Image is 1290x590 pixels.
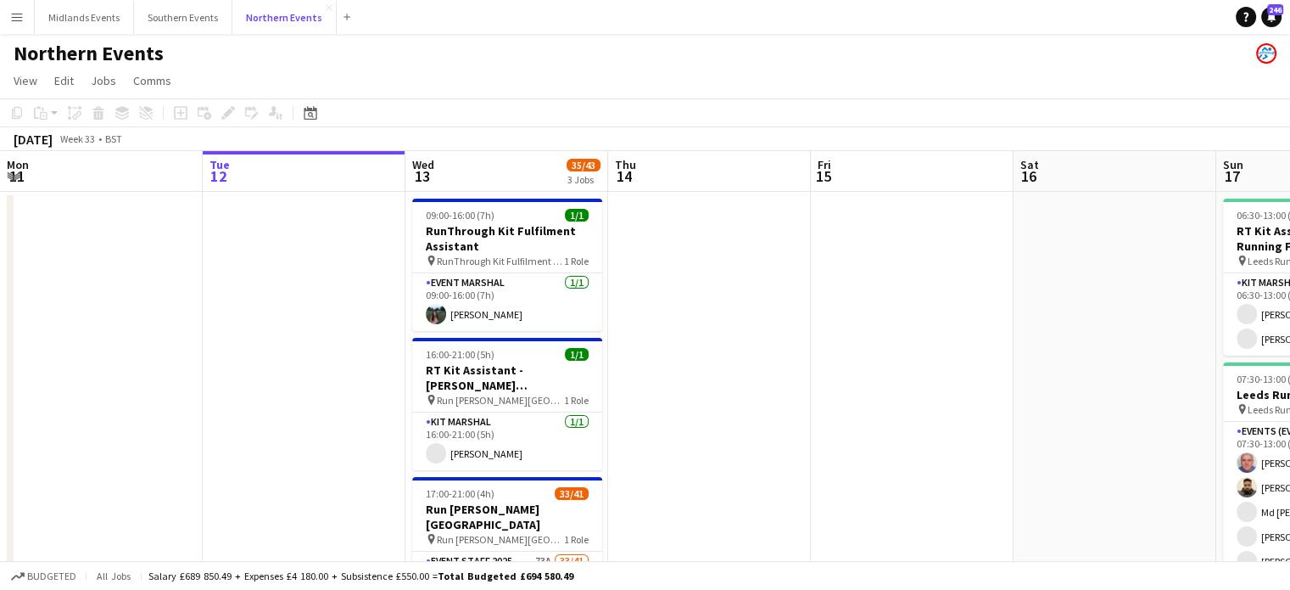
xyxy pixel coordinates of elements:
[14,73,37,88] span: View
[815,166,831,186] span: 15
[412,157,434,172] span: Wed
[14,131,53,148] div: [DATE]
[818,157,831,172] span: Fri
[412,362,602,393] h3: RT Kit Assistant - [PERSON_NAME][GEOGRAPHIC_DATA]
[612,166,636,186] span: 14
[134,1,232,34] button: Southern Events
[105,132,122,145] div: BST
[35,1,134,34] button: Midlands Events
[565,348,589,361] span: 1/1
[8,567,79,586] button: Budgeted
[4,166,29,186] span: 11
[426,348,494,361] span: 16:00-21:00 (5h)
[564,255,589,267] span: 1 Role
[133,73,171,88] span: Comms
[565,209,589,222] span: 1/1
[209,157,230,172] span: Tue
[564,533,589,546] span: 1 Role
[84,70,123,92] a: Jobs
[412,273,602,331] app-card-role: Event Marshal1/109:00-16:00 (7h)[PERSON_NAME]
[93,570,134,582] span: All jobs
[1220,166,1243,186] span: 17
[426,209,494,222] span: 09:00-16:00 (7h)
[1223,157,1243,172] span: Sun
[27,570,76,582] span: Budgeted
[412,199,602,331] app-job-card: 09:00-16:00 (7h)1/1RunThrough Kit Fulfilment Assistant RunThrough Kit Fulfilment Assistant1 RoleE...
[412,413,602,470] app-card-role: Kit Marshal1/116:00-21:00 (5h)[PERSON_NAME]
[47,70,81,92] a: Edit
[91,73,116,88] span: Jobs
[426,487,494,500] span: 17:00-21:00 (4h)
[1256,43,1276,64] app-user-avatar: RunThrough Events
[438,570,573,582] span: Total Budgeted £694 580.49
[1020,157,1039,172] span: Sat
[14,41,164,66] h1: Northern Events
[1261,7,1282,27] a: 246
[126,70,178,92] a: Comms
[1018,166,1039,186] span: 16
[207,166,230,186] span: 12
[437,533,564,546] span: Run [PERSON_NAME][GEOGRAPHIC_DATA]
[412,223,602,254] h3: RunThrough Kit Fulfilment Assistant
[437,255,564,267] span: RunThrough Kit Fulfilment Assistant
[555,487,589,500] span: 33/41
[148,570,573,582] div: Salary £689 850.49 + Expenses £4 180.00 + Subsistence £550.00 =
[412,338,602,470] app-job-card: 16:00-21:00 (5h)1/1RT Kit Assistant - [PERSON_NAME][GEOGRAPHIC_DATA] Run [PERSON_NAME][GEOGRAPHIC...
[564,394,589,407] span: 1 Role
[567,173,600,186] div: 3 Jobs
[54,73,74,88] span: Edit
[1267,4,1283,15] span: 246
[7,157,29,172] span: Mon
[615,157,636,172] span: Thu
[410,166,434,186] span: 13
[437,394,564,407] span: Run [PERSON_NAME][GEOGRAPHIC_DATA]
[567,159,600,171] span: 35/43
[7,70,44,92] a: View
[412,502,602,532] h3: Run [PERSON_NAME][GEOGRAPHIC_DATA]
[56,132,98,145] span: Week 33
[232,1,337,34] button: Northern Events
